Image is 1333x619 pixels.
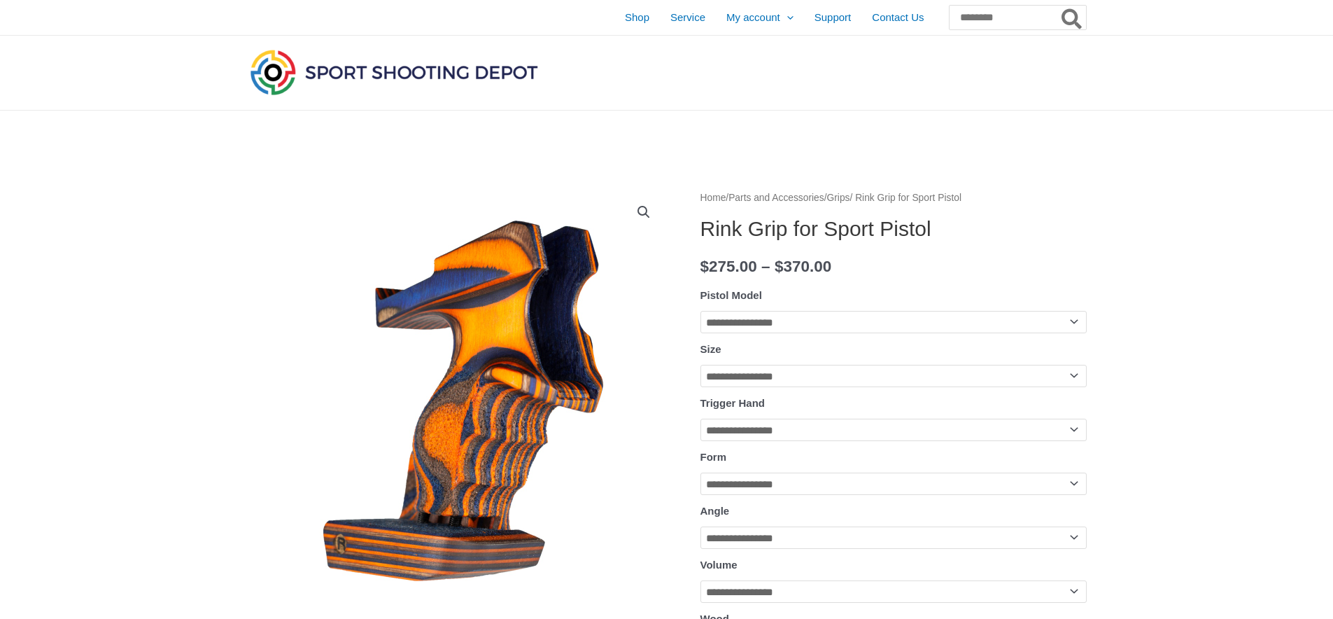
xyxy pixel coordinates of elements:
[1059,6,1086,29] button: Search
[728,193,824,203] a: Parts and Accessories
[827,193,850,203] a: Grips
[700,189,1087,207] nav: Breadcrumb
[775,258,831,275] bdi: 370.00
[700,289,762,301] label: Pistol Model
[700,397,766,409] label: Trigger Hand
[700,559,738,571] label: Volume
[247,46,541,98] img: Sport Shooting Depot
[775,258,784,275] span: $
[700,505,730,517] label: Angle
[631,200,656,225] a: View full-screen image gallery
[700,343,721,355] label: Size
[700,193,726,203] a: Home
[700,451,727,463] label: Form
[700,216,1087,242] h1: Rink Grip for Sport Pistol
[700,258,757,275] bdi: 275.00
[761,258,770,275] span: –
[700,258,710,275] span: $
